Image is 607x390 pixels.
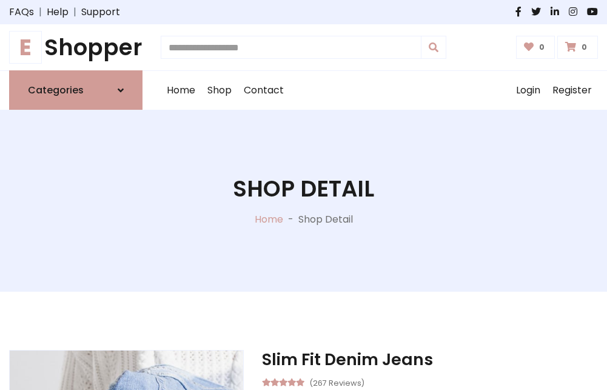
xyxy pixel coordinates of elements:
[28,84,84,96] h6: Categories
[546,71,598,110] a: Register
[69,5,81,19] span: |
[536,42,548,53] span: 0
[238,71,290,110] a: Contact
[201,71,238,110] a: Shop
[9,34,143,61] h1: Shopper
[262,350,598,369] h3: Slim Fit Denim Jeans
[233,175,374,202] h1: Shop Detail
[9,31,42,64] span: E
[9,34,143,61] a: EShopper
[309,375,364,389] small: (267 Reviews)
[578,42,590,53] span: 0
[510,71,546,110] a: Login
[47,5,69,19] a: Help
[9,5,34,19] a: FAQs
[557,36,598,59] a: 0
[81,5,120,19] a: Support
[255,212,283,226] a: Home
[283,212,298,227] p: -
[161,71,201,110] a: Home
[516,36,555,59] a: 0
[298,212,353,227] p: Shop Detail
[9,70,143,110] a: Categories
[34,5,47,19] span: |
